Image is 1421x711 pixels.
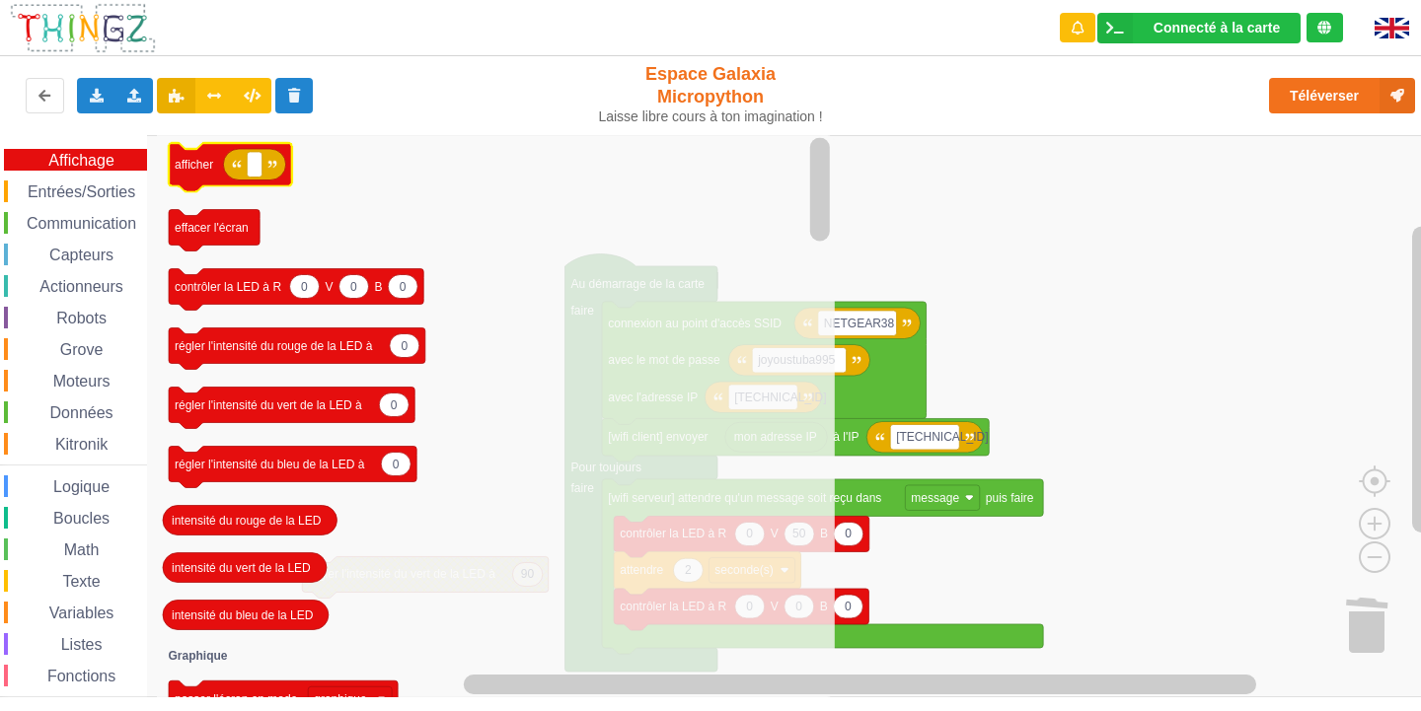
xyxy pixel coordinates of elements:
[172,514,322,528] text: intensité du rouge de la LED
[391,398,398,412] text: 0
[175,339,373,353] text: régler l'intensité du rouge de la LED à
[50,478,112,495] span: Logique
[44,668,118,684] span: Fonctions
[824,317,895,330] text: NETGEAR38
[911,491,959,505] text: message
[57,341,107,358] span: Grove
[175,158,213,172] text: afficher
[58,636,106,653] span: Listes
[301,280,308,294] text: 0
[401,339,408,353] text: 0
[175,280,281,294] text: contrôler la LED à R
[46,604,117,621] span: Variables
[1097,13,1301,43] div: Ta base fonctionne bien !
[169,649,228,663] text: Graphique
[845,527,852,540] text: 0
[845,600,852,613] text: 0
[1307,13,1343,42] div: Tu es connecté au serveur de création de Thingz
[393,458,400,471] text: 0
[50,510,112,527] span: Boucles
[53,310,110,326] span: Robots
[175,221,249,235] text: effacer l'écran
[326,280,334,294] text: V
[590,63,832,125] div: Espace Galaxia Micropython
[350,280,357,294] text: 0
[50,373,113,390] span: Moteurs
[175,398,362,412] text: régler l'intensité du vert de la LED à
[608,491,881,505] text: [wifi serveur] attendre qu'un message soit reçu dans
[1269,78,1415,113] button: Téléverser
[45,152,116,169] span: Affichage
[175,458,365,471] text: régler l'intensité du bleu de la LED à
[833,430,859,444] text: à l'IP
[896,430,988,444] text: [TECHNICAL_ID]
[375,280,383,294] text: B
[590,108,832,125] div: Laisse libre cours à ton imagination !
[9,2,157,54] img: thingz_logo.png
[986,491,1034,505] text: puis faire
[1154,21,1280,35] div: Connecté à la carte
[37,278,126,295] span: Actionneurs
[24,215,139,232] span: Communication
[46,247,116,263] span: Capteurs
[172,561,311,575] text: intensité du vert de la LED
[59,573,103,590] span: Texte
[47,404,116,421] span: Données
[52,436,111,453] span: Kitronik
[61,541,103,558] span: Math
[172,608,314,622] text: intensité du bleu de la LED
[1375,18,1409,38] img: gb.png
[400,280,407,294] text: 0
[25,183,138,200] span: Entrées/Sorties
